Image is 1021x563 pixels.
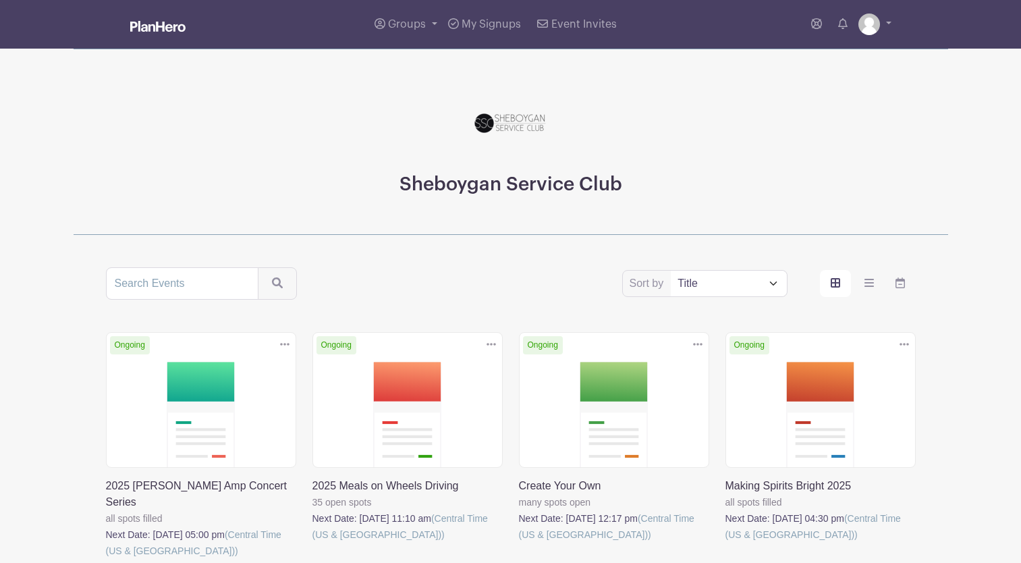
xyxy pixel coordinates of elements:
[630,275,668,292] label: Sort by
[858,14,880,35] img: default-ce2991bfa6775e67f084385cd625a349d9dcbb7a52a09fb2fda1e96e2d18dcdb.png
[399,173,622,196] h3: Sheboygan Service Club
[820,270,916,297] div: order and view
[470,82,551,163] img: SSC_Logo_NEW.png
[462,19,521,30] span: My Signups
[551,19,617,30] span: Event Invites
[130,21,186,32] img: logo_white-6c42ec7e38ccf1d336a20a19083b03d10ae64f83f12c07503d8b9e83406b4c7d.svg
[388,19,426,30] span: Groups
[106,267,258,300] input: Search Events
